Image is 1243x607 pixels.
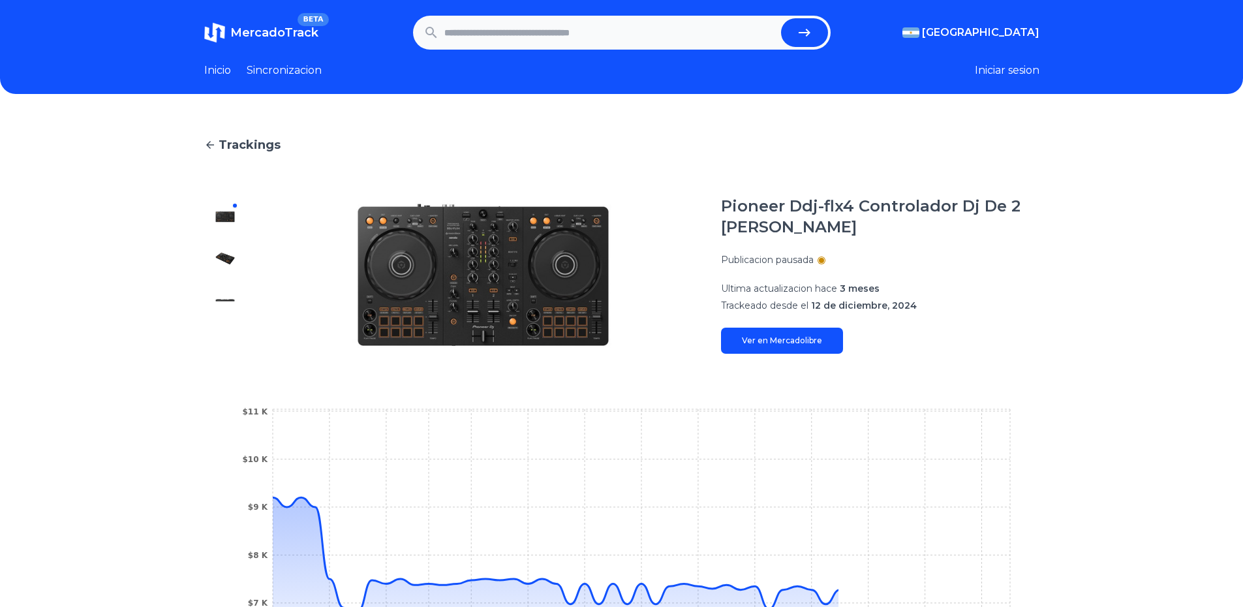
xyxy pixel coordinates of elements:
h1: Pioneer Ddj-flx4 Controlador Dj De 2 [PERSON_NAME] [721,196,1039,238]
p: Publicacion pausada [721,253,814,266]
tspan: $11 K [242,407,268,416]
img: Pioneer Ddj-flx4 Controlador Dj De 2 Canales [215,206,236,227]
img: Pioneer Ddj-flx4 Controlador Dj De 2 Canales [215,290,236,311]
span: 12 de diciembre, 2024 [811,300,917,311]
button: Iniciar sesion [975,63,1039,78]
a: Inicio [204,63,231,78]
span: Ultima actualizacion hace [721,283,837,294]
span: BETA [298,13,328,26]
button: [GEOGRAPHIC_DATA] [902,25,1039,40]
tspan: $10 K [242,455,268,464]
img: Pioneer Ddj-flx4 Controlador Dj De 2 Canales [272,196,695,354]
span: Trackings [219,136,281,154]
img: Pioneer Ddj-flx4 Controlador Dj De 2 Canales [215,248,236,269]
span: Trackeado desde el [721,300,808,311]
a: Trackings [204,136,1039,154]
a: Ver en Mercadolibre [721,328,843,354]
span: [GEOGRAPHIC_DATA] [922,25,1039,40]
a: Sincronizacion [247,63,322,78]
tspan: $9 K [247,503,268,512]
span: 3 meses [840,283,880,294]
span: MercadoTrack [230,25,318,40]
img: Argentina [902,27,919,38]
a: MercadoTrackBETA [204,22,318,43]
img: MercadoTrack [204,22,225,43]
tspan: $8 K [247,551,268,560]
